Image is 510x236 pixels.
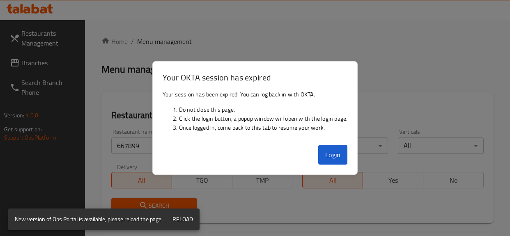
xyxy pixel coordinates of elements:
[15,211,163,228] div: New version of Ops Portal is available, please reload the page.
[318,145,348,165] button: Login
[179,123,348,132] li: Once logged in, come back to this tab to resume your work.
[163,71,348,83] h3: Your OKTA session has expired
[179,105,348,114] li: Do not close this page.
[172,214,193,225] span: Reload
[153,87,358,142] div: Your session has been expired. You can log back in with OKTA.
[179,114,348,123] li: Click the login button, a popup window will open with the login page.
[169,212,196,227] button: Reload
